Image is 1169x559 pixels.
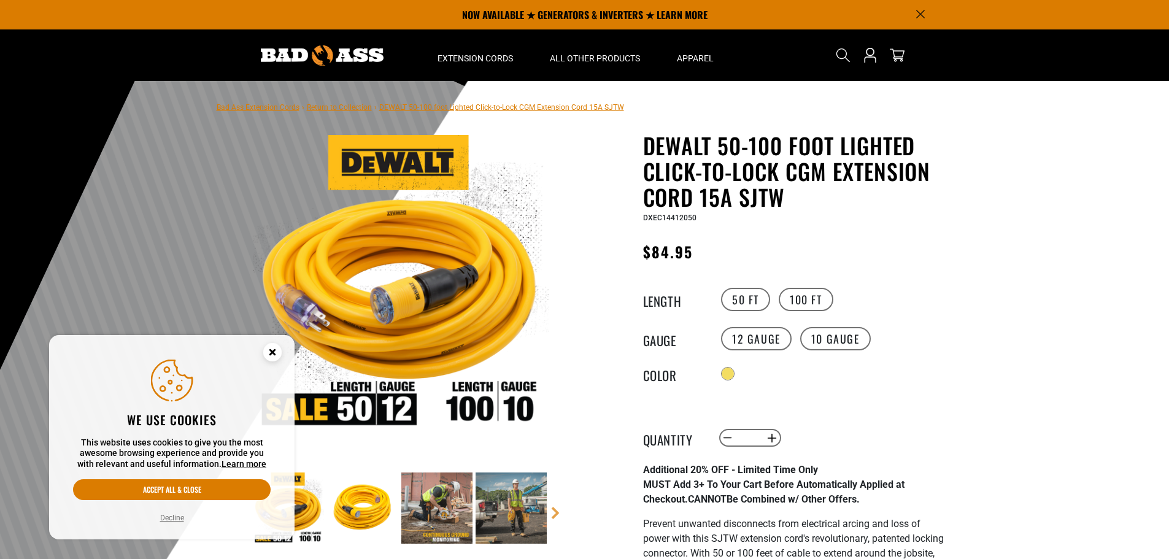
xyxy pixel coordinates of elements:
label: 12 Gauge [721,327,792,350]
summary: Search [833,45,853,65]
label: 100 FT [779,288,833,311]
span: $84.95 [643,241,693,263]
aside: Cookie Consent [49,335,295,540]
h1: DEWALT 50-100 foot Lighted Click-to-Lock CGM Extension Cord 15A SJTW [643,133,944,210]
img: Bad Ass Extension Cords [261,45,384,66]
span: CANNOT [688,493,727,505]
label: 50 FT [721,288,770,311]
a: Return to Collection [307,103,372,112]
a: Next [549,507,561,519]
a: Learn more [222,459,266,469]
span: › [374,103,377,112]
label: 10 Gauge [800,327,871,350]
label: Quantity [643,430,704,446]
span: › [302,103,304,112]
h2: We use cookies [73,412,271,428]
button: Decline [156,512,188,524]
span: DXEC14412050 [643,214,696,222]
nav: breadcrumbs [217,99,624,114]
legend: Gauge [643,331,704,347]
summary: Apparel [658,29,732,81]
p: This website uses cookies to give you the most awesome browsing experience and provide you with r... [73,438,271,470]
strong: MUST Add 3+ To Your Cart Before Automatically Applied at Checkout. Be Combined w/ Other Offers. [643,479,905,505]
legend: Length [643,291,704,307]
span: Apparel [677,53,714,64]
strong: Additional 20% OFF - Limited Time Only [643,464,818,476]
button: Accept all & close [73,479,271,500]
span: All Other Products [550,53,640,64]
span: DEWALT 50-100 foot Lighted Click-to-Lock CGM Extension Cord 15A SJTW [379,103,624,112]
a: Bad Ass Extension Cords [217,103,299,112]
summary: All Other Products [531,29,658,81]
legend: Color [643,366,704,382]
summary: Extension Cords [419,29,531,81]
span: Extension Cords [438,53,513,64]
